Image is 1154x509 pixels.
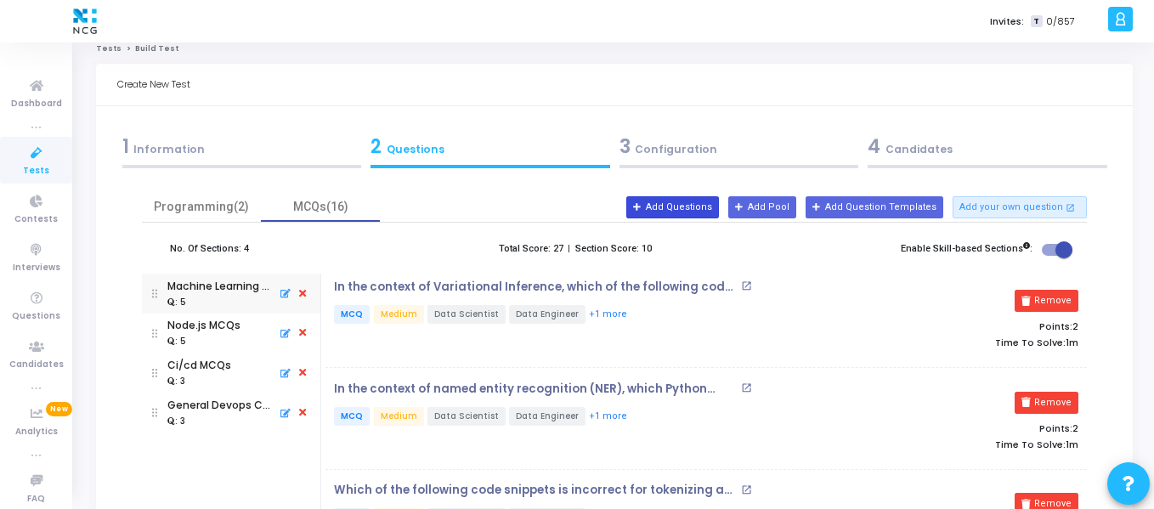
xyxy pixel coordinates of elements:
img: logo [69,4,101,38]
span: 1m [1066,337,1078,348]
button: +1 more [588,409,628,425]
button: Add your own question [953,196,1087,218]
span: Questions [12,309,60,324]
span: MCQ [334,305,370,324]
nav: breadcrumb [96,43,1133,54]
span: FAQ [27,492,45,506]
span: 1 [122,133,129,160]
span: New [46,402,72,416]
p: Points: [841,423,1078,434]
span: 2 [1072,421,1078,435]
a: Tests [96,43,122,54]
label: Total Score: 27 [499,242,563,257]
span: Data Engineer [509,305,585,324]
div: General Devops Concepts And Tools MCQs [167,398,271,413]
mat-icon: open_in_new [1066,201,1075,213]
span: Interviews [13,261,60,275]
span: Analytics [15,425,58,439]
span: Build Test [135,43,178,54]
p: Time To Solve: [841,337,1078,348]
span: MCQ [334,407,370,426]
span: Tests [23,164,49,178]
p: Points: [841,321,1078,332]
label: Invites: [990,14,1024,29]
img: drag icon [152,353,158,393]
div: Configuration [619,133,859,161]
span: Contests [14,212,58,227]
span: 1m [1066,439,1078,450]
div: : 3 [167,376,185,388]
mat-icon: open_in_new [741,382,752,393]
button: Add Pool [728,196,796,218]
a: 4Candidates [863,127,1112,173]
span: 2 [1072,320,1078,333]
div: Information [122,133,362,161]
span: 0/857 [1046,14,1075,29]
span: Data Engineer [509,407,585,426]
button: Add Question Templates [806,196,943,218]
b: | [568,243,570,254]
span: Data Scientist [427,305,506,324]
label: Section Score: 10 [575,242,652,257]
div: Ci/cd MCQs [167,358,231,373]
div: Programming(2) [152,198,251,216]
div: Node.js MCQs [167,318,240,333]
div: Candidates [868,133,1107,161]
img: drag icon [152,393,158,433]
span: Data Scientist [427,407,506,426]
div: : 5 [167,336,186,348]
button: Remove [1015,392,1078,414]
div: : 5 [167,297,186,309]
a: 3Configuration [614,127,863,173]
button: Remove [1015,290,1078,312]
a: 2Questions [366,127,615,173]
div: Create New Test [117,64,190,105]
span: Candidates [9,358,64,372]
span: Medium [374,407,424,426]
button: Add Questions [626,196,719,218]
p: In the context of Variational Inference, which of the following code snippets correctly demonstra... [334,280,736,294]
span: 4 [868,133,880,160]
span: 3 [619,133,631,160]
span: Dashboard [11,97,62,111]
label: Enable Skill-based Sections : [901,242,1032,257]
div: : 3 [167,416,185,428]
span: Medium [374,305,424,324]
label: No. Of Sections: 4 [170,242,249,257]
span: T [1031,15,1042,28]
mat-icon: open_in_new [741,280,752,291]
span: 2 [371,133,382,160]
div: Questions [371,133,610,161]
a: 1Information [117,127,366,173]
p: In the context of named entity recognition (NER), which Python library provides pre-trained model... [334,382,736,396]
button: +1 more [588,307,628,323]
img: drag icon [152,274,158,314]
div: Machine Learning MCQs [167,279,271,294]
p: Time To Solve: [841,439,1078,450]
div: MCQs(16) [271,198,370,216]
img: drag icon [152,314,158,353]
mat-icon: open_in_new [741,484,752,495]
p: Which of the following code snippets is incorrect for tokenizing a sentence into words using the ... [334,484,736,497]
